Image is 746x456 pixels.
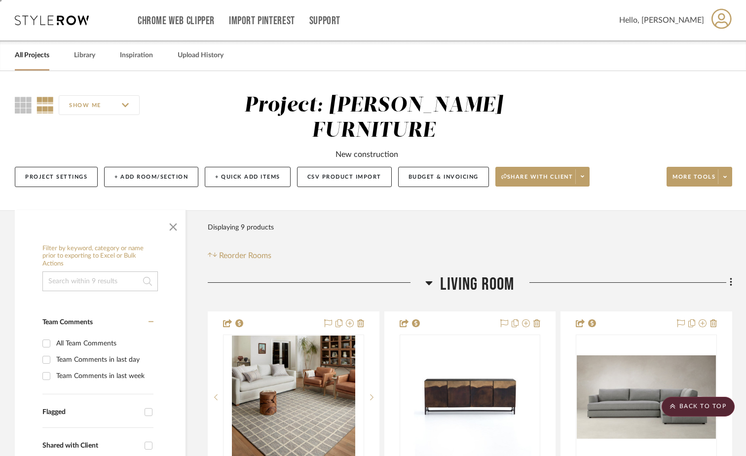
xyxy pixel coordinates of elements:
[120,49,153,62] a: Inspiration
[398,167,489,187] button: Budget & Invoicing
[178,49,224,62] a: Upload History
[672,173,715,188] span: More tools
[667,167,732,187] button: More tools
[42,245,158,268] h6: Filter by keyword, category or name prior to exporting to Excel or Bulk Actions
[42,442,140,450] div: Shared with Client
[440,274,514,295] span: Living Room
[163,215,183,235] button: Close
[104,167,198,187] button: + Add Room/Section
[42,271,158,291] input: Search within 9 results
[229,17,295,25] a: Import Pinterest
[208,218,274,237] div: Displaying 9 products
[662,397,735,417] scroll-to-top-button: BACK TO TOP
[56,336,151,351] div: All Team Comments
[495,167,590,187] button: Share with client
[244,95,503,141] div: Project: [PERSON_NAME] FURNITURE
[15,167,98,187] button: Project Settings
[219,250,271,262] span: Reorder Rooms
[297,167,392,187] button: CSV Product Import
[138,17,215,25] a: Chrome Web Clipper
[205,167,291,187] button: + Quick Add Items
[336,149,398,160] div: New construction
[42,319,93,326] span: Team Comments
[501,173,573,188] span: Share with client
[56,352,151,368] div: Team Comments in last day
[619,14,704,26] span: Hello, [PERSON_NAME]
[309,17,340,25] a: Support
[577,355,716,439] img: The Varick Sectional
[42,408,140,417] div: Flagged
[56,368,151,384] div: Team Comments in last week
[74,49,95,62] a: Library
[15,49,49,62] a: All Projects
[208,250,271,262] button: Reorder Rooms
